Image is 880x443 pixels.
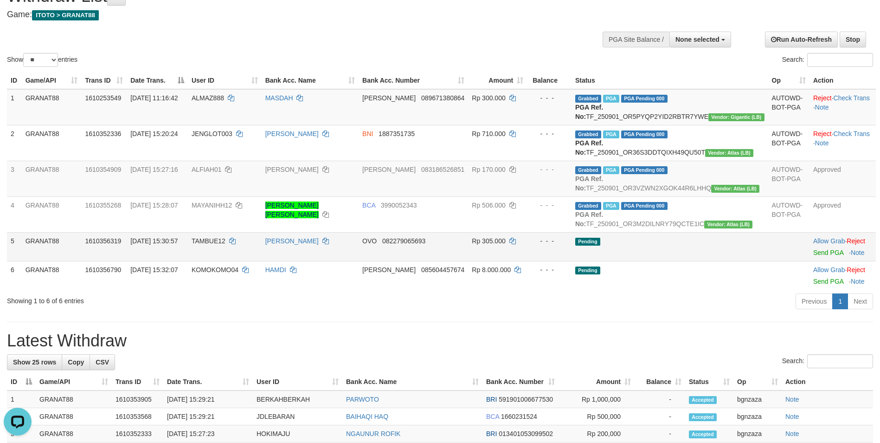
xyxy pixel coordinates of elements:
span: Copy 082279065693 to clipboard [382,237,425,245]
span: Copy 083186526851 to clipboard [421,166,464,173]
td: [DATE] 15:29:21 [163,408,253,425]
span: 1610356319 [85,237,121,245]
div: - - - [531,201,568,210]
td: BERKAHBERKAH [253,391,342,408]
td: GRANAT88 [36,391,112,408]
div: - - - [531,236,568,246]
a: Note [815,139,829,147]
b: PGA Ref. No: [575,211,603,228]
a: Run Auto-Refresh [765,32,838,47]
span: [DATE] 15:32:07 [130,266,178,274]
a: MASDAH [265,94,293,102]
span: · [813,266,847,274]
a: Next [848,293,873,309]
td: bgnzaza [733,391,782,408]
span: Pending [575,238,600,246]
span: BNI [362,130,373,137]
td: - [635,391,685,408]
a: 1 [832,293,848,309]
td: 1 [7,391,36,408]
span: [DATE] 15:20:24 [130,130,178,137]
td: 2 [7,125,22,161]
a: Note [851,278,865,285]
td: GRANAT88 [22,261,82,290]
th: Trans ID: activate to sort column ascending [81,72,127,89]
td: GRANAT88 [22,125,82,161]
span: · [813,237,847,245]
span: Accepted [689,413,717,421]
label: Search: [782,53,873,67]
span: OVO [362,237,377,245]
label: Search: [782,354,873,368]
span: Copy 085604457674 to clipboard [421,266,464,274]
a: [PERSON_NAME] [265,130,319,137]
a: [PERSON_NAME] [265,166,319,173]
th: Op: activate to sort column ascending [768,72,809,89]
span: Vendor URL: https://dashboard.q2checkout.com/secure [708,113,764,121]
span: 1610354909 [85,166,121,173]
span: BRI [486,396,497,403]
span: None selected [675,36,719,43]
a: Reject [847,237,865,245]
a: Reject [813,130,832,137]
div: - - - [531,265,568,274]
a: PARWOTO [346,396,379,403]
span: Vendor URL: https://dashboard.q2checkout.com/secure [711,185,759,193]
span: Rp 300.000 [472,94,505,102]
span: Rp 8.000.000 [472,266,511,274]
span: Copy 089671380864 to clipboard [421,94,464,102]
td: Approved [809,161,876,196]
span: Rp 170.000 [472,166,505,173]
td: [DATE] 15:27:23 [163,425,253,443]
td: 1610353905 [112,391,163,408]
span: Copy 013401053099502 to clipboard [499,430,553,437]
th: ID: activate to sort column descending [7,373,36,391]
th: Amount: activate to sort column ascending [559,373,635,391]
span: BRI [486,430,497,437]
span: 1610352336 [85,130,121,137]
td: GRANAT88 [22,161,82,196]
span: Grabbed [575,130,601,138]
a: Note [851,249,865,256]
span: [DATE] 15:28:07 [130,202,178,209]
span: ALMAZ888 [192,94,224,102]
td: AUTOWD-BOT-PGA [768,89,809,125]
td: TF_250901_OR3M2DILNRY79QCTE1IC [572,196,768,232]
a: Note [815,104,829,111]
th: Balance: activate to sort column ascending [635,373,685,391]
span: BCA [486,413,499,420]
span: Copy 1660231524 to clipboard [501,413,537,420]
span: MAYANIHH12 [192,202,232,209]
span: Marked by bgnzaza [603,202,619,210]
td: TF_250901_OR3VZWN2XGOK44R6LHHQ [572,161,768,196]
h4: Game: [7,10,578,20]
div: - - - [531,165,568,174]
span: PGA Pending [621,202,668,210]
div: Showing 1 to 6 of 6 entries [7,293,360,306]
td: Rp 200,000 [559,425,635,443]
span: ALFIAH01 [192,166,222,173]
td: 3 [7,161,22,196]
td: · · [809,89,876,125]
th: ID [7,72,22,89]
span: Accepted [689,430,717,438]
td: Rp 1,000,000 [559,391,635,408]
th: Amount: activate to sort column ascending [468,72,527,89]
span: [DATE] 11:16:42 [130,94,178,102]
span: CSV [96,358,109,366]
b: PGA Ref. No: [575,175,603,192]
button: Open LiveChat chat widget [4,4,32,32]
td: 5 [7,232,22,261]
span: PGA Pending [621,166,668,174]
td: 1 [7,89,22,125]
a: Show 25 rows [7,354,62,370]
a: NGAUNUR ROFIK [346,430,400,437]
span: Pending [575,267,600,274]
span: PGA Pending [621,130,668,138]
span: Copy 1887351735 to clipboard [379,130,415,137]
span: Copy 591901006677530 to clipboard [499,396,553,403]
a: BAIHAQI HAQ [346,413,388,420]
span: Accepted [689,396,717,404]
td: TF_250901_OR36S3DDTQIXH49QU50T [572,125,768,161]
h1: Latest Withdraw [7,332,873,350]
